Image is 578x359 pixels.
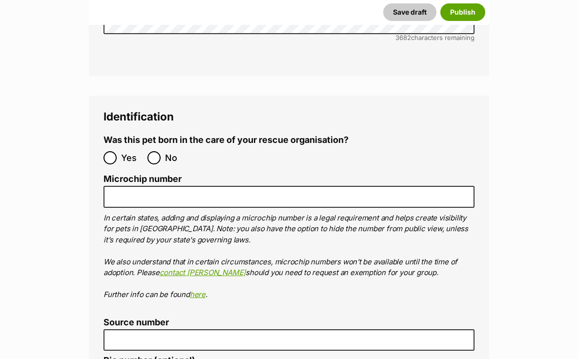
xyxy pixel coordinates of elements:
button: Publish [440,3,485,21]
button: Save draft [383,3,436,21]
span: No [165,151,186,164]
div: characters remaining [103,34,475,41]
p: In certain states, adding and displaying a microchip number is a legal requirement and helps crea... [103,213,475,300]
label: Was this pet born in the care of your rescue organisation? [103,135,349,145]
span: Identification [103,110,174,123]
span: 3682 [395,34,411,41]
a: contact [PERSON_NAME] [160,268,246,277]
a: here [190,290,206,299]
label: Source number [103,318,475,328]
span: Yes [121,151,143,164]
label: Microchip number [103,174,475,184]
